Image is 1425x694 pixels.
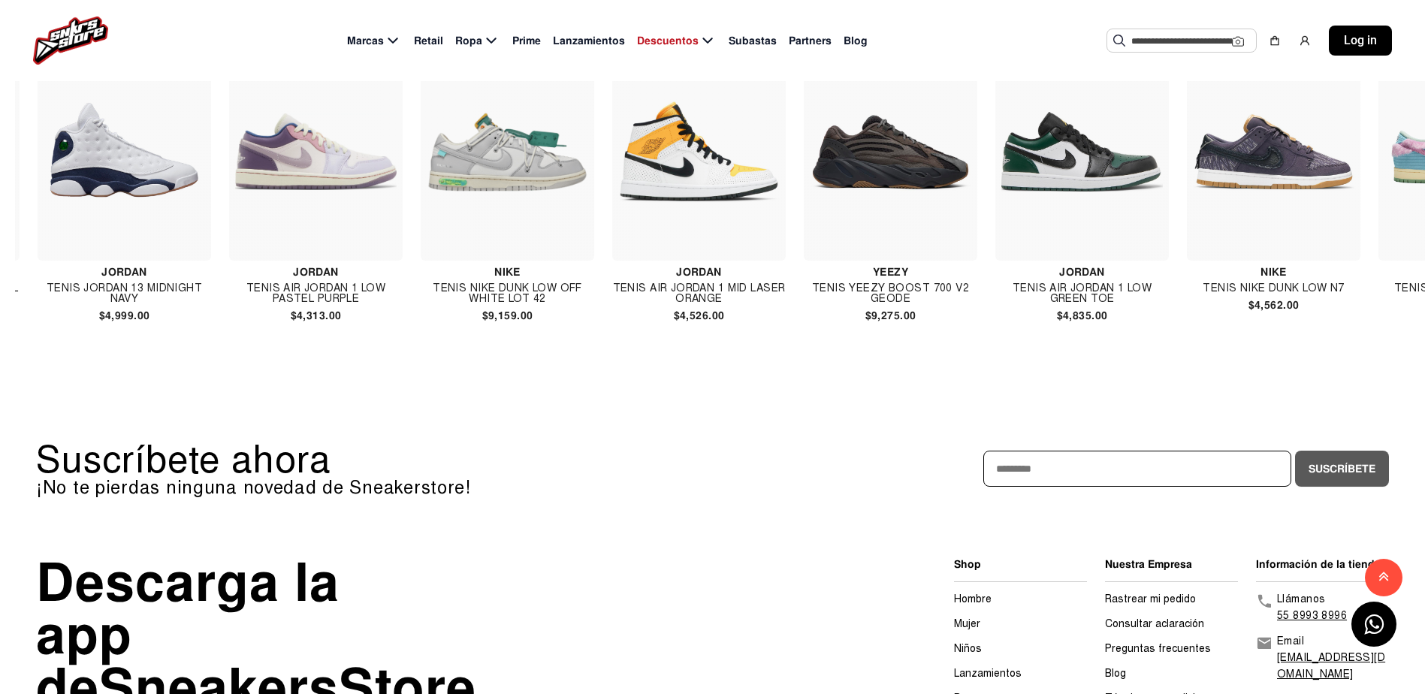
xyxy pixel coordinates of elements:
[1105,593,1196,605] a: Rastrear mi pedido
[38,283,211,304] h4: TENIS JORDAN 13 MIDNIGHT NAVY
[553,33,625,49] span: Lanzamientos
[1269,35,1281,47] img: shopping
[1105,667,1126,680] a: Blog
[1105,617,1204,630] a: Consultar aclaración
[1187,283,1360,294] h4: Tenis Nike Dunk Low N7
[612,283,786,304] h4: Tenis Air Jordan 1 Mid Laser Orange
[1295,451,1389,487] button: Suscríbete
[804,283,977,304] h4: Tenis Yeezy Boost 700 V2 Geode
[1193,71,1354,233] img: Tenis Nike Dunk Low N7
[36,441,713,478] p: Suscríbete ahora
[33,17,108,65] img: logo
[810,71,971,233] img: Tenis Yeezy Boost 700 V2 Geode
[38,267,211,277] h4: Jordan
[1187,267,1360,277] h4: Nike
[229,267,403,277] h4: Jordan
[1299,35,1311,47] img: user
[804,310,977,321] h4: $9,275.00
[1277,633,1389,650] p: Email
[637,33,699,49] span: Descuentos
[1105,642,1211,655] a: Preguntas frecuentes
[1344,32,1377,50] span: Log in
[1187,300,1360,310] h4: $4,562.00
[421,283,594,304] h4: Tenis Nike Dunk Low Off White Lot 42
[1277,650,1389,683] p: [EMAIL_ADDRESS][DOMAIN_NAME]
[38,310,211,321] h4: $4,999.00
[954,557,1087,572] li: Shop
[789,33,832,49] span: Partners
[618,101,780,203] img: Tenis Air Jordan 1 Mid Laser Orange
[347,33,384,49] span: Marcas
[235,113,397,191] img: Tenis Air Jordan 1 Low Pastel Purple
[844,33,868,49] span: Blog
[229,283,403,304] h4: Tenis Air Jordan 1 Low Pastel Purple
[36,478,713,496] p: ¡No te pierdas ninguna novedad de Sneakerstore!
[1256,633,1389,683] a: Email[EMAIL_ADDRESS][DOMAIN_NAME]
[427,111,588,193] img: Tenis Nike Dunk Low Off White Lot 42
[612,310,786,321] h4: $4,526.00
[954,617,980,630] a: Mujer
[954,593,992,605] a: Hombre
[229,310,403,321] h4: $4,313.00
[995,310,1169,321] h4: $4,835.00
[512,33,541,49] span: Prime
[1105,557,1238,572] li: Nuestra Empresa
[1256,591,1389,624] a: Llámanos55 8993 8996
[804,267,977,277] h4: Yeezy
[1277,591,1347,608] p: Llámanos
[729,33,777,49] span: Subastas
[455,33,482,49] span: Ropa
[421,310,594,321] h4: $9,159.00
[44,71,205,233] img: TENIS JORDAN 13 MIDNIGHT NAVY
[414,33,443,49] span: Retail
[954,642,982,655] a: Niños
[995,283,1169,304] h4: Tenis Air Jordan 1 Low Green Toe
[1001,112,1163,192] img: Tenis Air Jordan 1 Low Green Toe
[421,267,594,277] h4: Nike
[612,267,786,277] h4: Jordan
[954,667,1022,680] a: Lanzamientos
[1277,609,1347,622] a: 55 8993 8996
[995,267,1169,277] h4: Jordan
[1232,35,1244,47] img: Cámara
[1256,557,1389,572] li: Información de la tienda
[1113,35,1125,47] img: Buscar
